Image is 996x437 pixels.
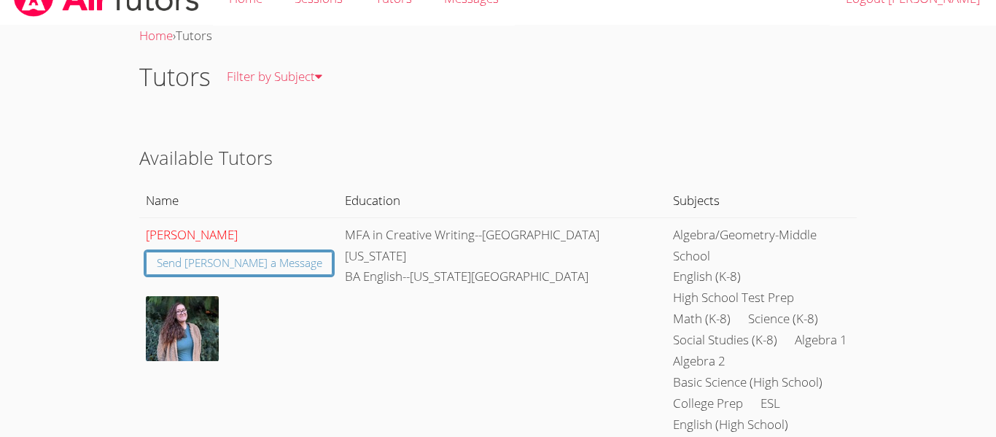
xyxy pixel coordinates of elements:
[139,27,173,44] a: Home
[673,330,777,351] li: Social Studies (K-8)
[795,330,847,351] li: Algebra 1
[211,50,338,104] a: Filter by Subject
[673,266,741,287] li: English (K-8)
[673,287,794,309] li: High School Test Prep
[673,372,822,393] li: Basic Science (High School)
[673,309,731,330] li: Math (K-8)
[339,184,667,217] th: Education
[139,58,211,96] h1: Tutors
[176,27,212,44] span: Tutors
[139,26,857,47] div: ›
[673,393,743,414] li: College Prep
[673,414,788,436] li: English (High School)
[673,225,850,267] li: Algebra/Geometry-Middle School
[748,309,818,330] li: Science (K-8)
[667,184,857,217] th: Subjects
[146,226,238,243] a: [PERSON_NAME]
[673,351,725,372] li: Algebra 2
[139,184,339,217] th: Name
[760,393,780,414] li: ESL
[146,252,333,276] a: Send [PERSON_NAME] a Message
[146,296,219,361] img: avatar.png
[139,144,857,171] h2: Available Tutors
